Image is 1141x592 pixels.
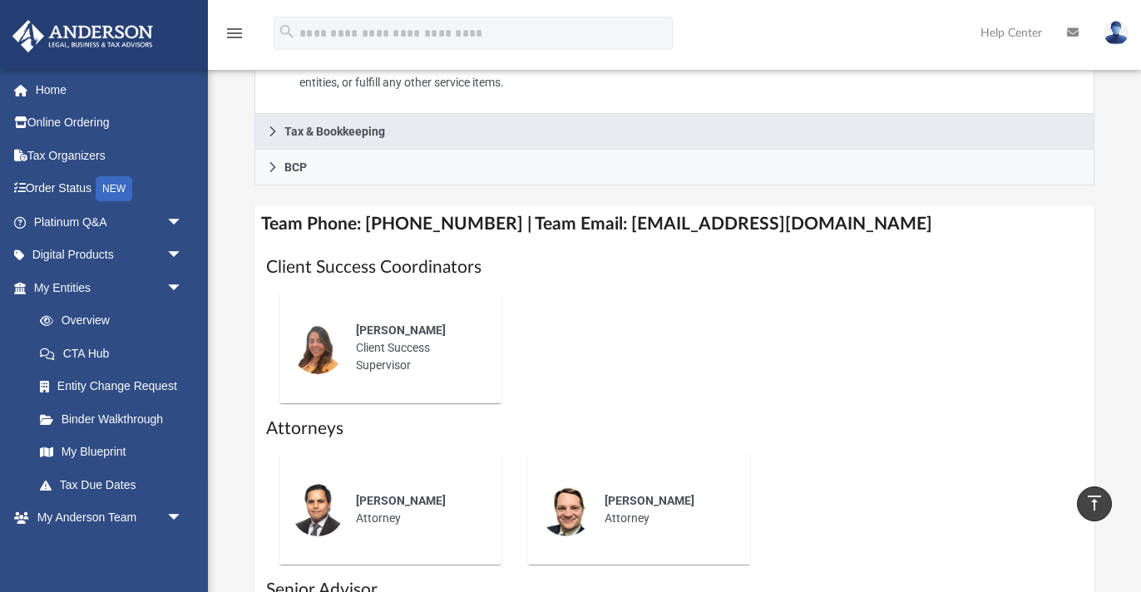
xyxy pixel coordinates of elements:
[284,161,307,173] span: BCP
[1077,486,1112,521] a: vertical_align_top
[225,32,244,43] a: menu
[605,494,694,507] span: [PERSON_NAME]
[12,73,208,106] a: Home
[7,20,158,52] img: Anderson Advisors Platinum Portal
[23,402,208,436] a: Binder Walkthrough
[166,205,200,239] span: arrow_drop_down
[23,370,208,403] a: Entity Change Request
[166,501,200,535] span: arrow_drop_down
[254,150,1094,185] a: BCP
[266,255,1083,279] h1: Client Success Coordinators
[23,337,208,370] a: CTA Hub
[291,483,344,536] img: thumbnail
[12,139,208,172] a: Tax Organizers
[1104,21,1129,45] img: User Pic
[166,271,200,305] span: arrow_drop_down
[344,310,490,386] div: Client Success Supervisor
[356,323,446,337] span: [PERSON_NAME]
[299,52,1082,93] li: CSCs are your service coordinators. They are there to gather all the information necessary to hel...
[12,239,208,272] a: Digital Productsarrow_drop_down
[12,172,208,206] a: Order StatusNEW
[23,304,208,338] a: Overview
[23,534,191,567] a: My Anderson Team
[23,468,208,501] a: Tax Due Dates
[12,106,208,140] a: Online Ordering
[166,239,200,273] span: arrow_drop_down
[12,501,200,535] a: My Anderson Teamarrow_drop_down
[291,321,344,374] img: thumbnail
[254,114,1094,150] a: Tax & Bookkeeping
[266,417,1083,441] h1: Attorneys
[278,22,296,41] i: search
[540,483,593,536] img: thumbnail
[23,436,200,469] a: My Blueprint
[254,205,1094,243] h4: Team Phone: [PHONE_NUMBER] | Team Email: [EMAIL_ADDRESS][DOMAIN_NAME]
[356,494,446,507] span: [PERSON_NAME]
[1084,493,1104,513] i: vertical_align_top
[96,176,132,201] div: NEW
[12,205,208,239] a: Platinum Q&Aarrow_drop_down
[593,481,738,539] div: Attorney
[12,271,208,304] a: My Entitiesarrow_drop_down
[344,481,490,539] div: Attorney
[284,126,385,137] span: Tax & Bookkeeping
[225,23,244,43] i: menu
